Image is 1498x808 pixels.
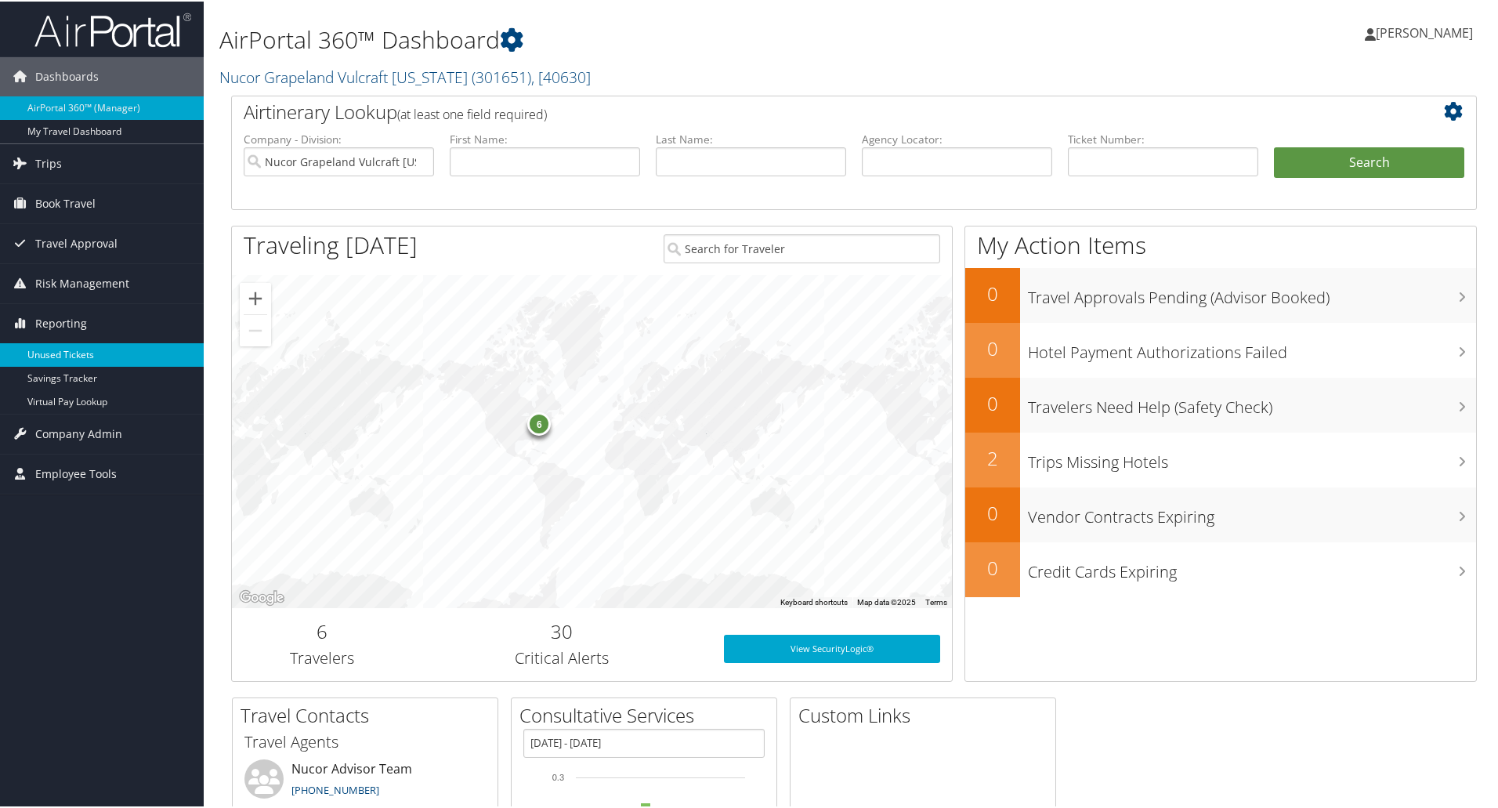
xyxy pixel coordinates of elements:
h3: Vendor Contracts Expiring [1028,497,1476,527]
h3: Hotel Payment Authorizations Failed [1028,332,1476,362]
div: 6 [527,411,551,434]
a: 0Hotel Payment Authorizations Failed [965,321,1476,376]
h2: 0 [965,334,1020,361]
button: Zoom out [240,313,271,345]
h2: 0 [965,553,1020,580]
h1: AirPortal 360™ Dashboard [219,22,1066,55]
a: [PHONE_NUMBER] [291,781,379,795]
h3: Critical Alerts [424,646,700,668]
a: 0Travelers Need Help (Safety Check) [965,376,1476,431]
input: Search for Traveler [664,233,940,262]
span: Map data ©2025 [857,596,916,605]
h2: 0 [965,498,1020,525]
a: 0Credit Cards Expiring [965,541,1476,596]
label: Company - Division: [244,130,434,146]
label: Ticket Number: [1068,130,1258,146]
h2: Consultative Services [519,701,776,727]
span: Book Travel [35,183,96,222]
span: Company Admin [35,413,122,452]
span: Travel Approval [35,223,118,262]
span: Reporting [35,303,87,342]
h3: Travel Approvals Pending (Advisor Booked) [1028,277,1476,307]
span: (at least one field required) [397,104,547,121]
span: Employee Tools [35,453,117,492]
span: [PERSON_NAME] [1376,23,1473,40]
h2: 0 [965,279,1020,306]
label: First Name: [450,130,640,146]
h2: 0 [965,389,1020,415]
h1: My Action Items [965,227,1476,260]
a: 0Travel Approvals Pending (Advisor Booked) [965,266,1476,321]
span: ( 301651 ) [472,65,531,86]
button: Keyboard shortcuts [780,596,848,607]
span: Dashboards [35,56,99,95]
a: [PERSON_NAME] [1365,8,1489,55]
span: , [ 40630 ] [531,65,591,86]
h2: Airtinerary Lookup [244,97,1361,124]
span: Trips [35,143,62,182]
img: airportal-logo.png [34,10,191,47]
h3: Travelers [244,646,400,668]
h2: 30 [424,617,700,643]
button: Zoom in [240,281,271,313]
h1: Traveling [DATE] [244,227,418,260]
h2: 2 [965,444,1020,470]
span: Risk Management [35,263,129,302]
h2: Travel Contacts [241,701,498,727]
label: Last Name: [656,130,846,146]
img: Google [236,586,288,607]
a: View SecurityLogic® [724,633,940,661]
tspan: 0.3 [552,771,564,781]
a: 0Vendor Contracts Expiring [965,486,1476,541]
h2: 6 [244,617,400,643]
h3: Credit Cards Expiring [1028,552,1476,582]
a: Terms (opens in new tab) [925,596,947,605]
h3: Trips Missing Hotels [1028,442,1476,472]
a: Open this area in Google Maps (opens a new window) [236,586,288,607]
h2: Custom Links [798,701,1055,727]
label: Agency Locator: [862,130,1052,146]
a: Nucor Grapeland Vulcraft [US_STATE] [219,65,591,86]
h3: Travelers Need Help (Safety Check) [1028,387,1476,417]
button: Search [1274,146,1464,177]
h3: Travel Agents [244,730,486,752]
a: 2Trips Missing Hotels [965,431,1476,486]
